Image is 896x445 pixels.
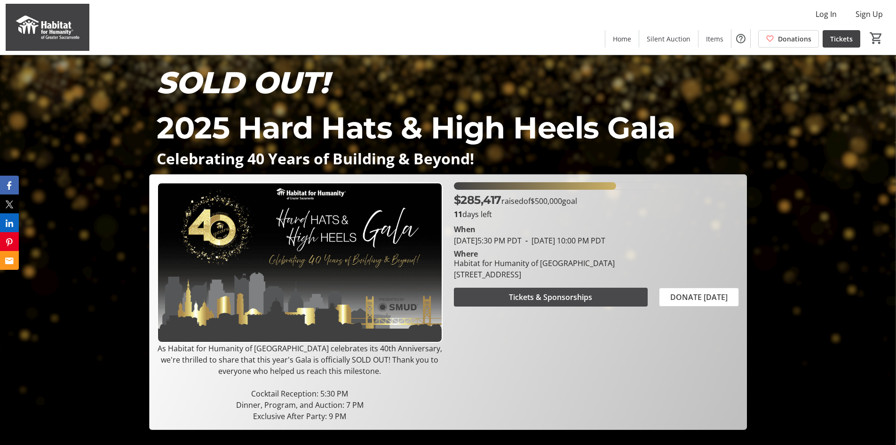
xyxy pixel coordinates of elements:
[157,388,442,399] p: Cocktail Reception: 5:30 PM
[454,258,615,269] div: Habitat for Humanity of [GEOGRAPHIC_DATA]
[454,209,462,219] span: 11
[157,64,329,101] em: SOLD OUT!
[522,235,605,246] span: [DATE] 10:00 PM PDT
[157,105,739,150] p: 2025 Hard Hats & High Heels Gala
[808,7,844,22] button: Log In
[830,34,853,44] span: Tickets
[454,182,739,190] div: 57.083438% of fundraising goal reached
[454,193,501,207] span: $285,417
[522,235,531,246] span: -
[605,30,639,48] a: Home
[454,235,522,246] span: [DATE] 5:30 PM PDT
[531,196,562,206] span: $500,000
[157,182,442,343] img: Campaign CTA Media Photo
[454,224,476,235] div: When
[647,34,690,44] span: Silent Auction
[454,250,478,258] div: Where
[848,7,890,22] button: Sign Up
[157,343,442,377] p: As Habitat for Humanity of [GEOGRAPHIC_DATA] celebrates its 40th Anniversary, we're thrilled to s...
[823,30,860,48] a: Tickets
[670,291,728,303] span: DONATE [DATE]
[454,269,615,280] div: [STREET_ADDRESS]
[706,34,723,44] span: Items
[731,29,750,48] button: Help
[157,411,442,422] p: Exclusive After Party: 9 PM
[454,288,648,307] button: Tickets & Sponsorships
[613,34,631,44] span: Home
[868,30,885,47] button: Cart
[758,30,819,48] a: Donations
[157,399,442,411] p: Dinner, Program, and Auction: 7 PM
[816,8,837,20] span: Log In
[509,291,592,303] span: Tickets & Sponsorships
[639,30,698,48] a: Silent Auction
[659,288,739,307] button: DONATE [DATE]
[454,209,739,220] p: days left
[157,150,739,167] p: Celebrating 40 Years of Building & Beyond!
[698,30,731,48] a: Items
[454,192,577,209] p: raised of goal
[778,34,811,44] span: Donations
[6,4,89,51] img: Habitat for Humanity of Greater Sacramento's Logo
[856,8,883,20] span: Sign Up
